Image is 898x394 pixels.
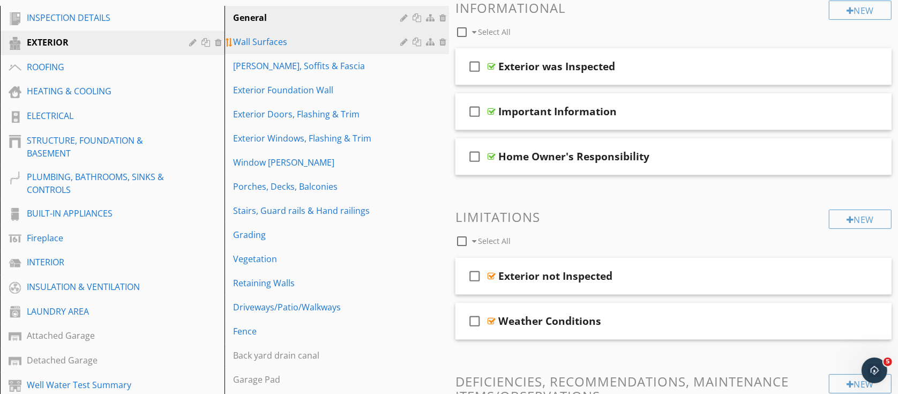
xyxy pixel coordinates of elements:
[466,144,483,169] i: check_box_outline_blank
[233,277,403,289] div: Retaining Walls
[27,256,174,269] div: INTERIOR
[27,61,174,73] div: ROOFING
[27,354,174,367] div: Detached Garage
[498,150,649,163] div: Home Owner's Responsibility
[455,1,892,15] h3: Informational
[233,11,403,24] div: General
[27,134,174,160] div: STRUCTURE, FOUNDATION & BASEMENT
[27,305,174,318] div: LAUNDRY AREA
[233,180,403,193] div: Porches, Decks, Balconies
[233,84,403,96] div: Exterior Foundation Wall
[233,60,403,72] div: [PERSON_NAME], Soffits & Fascia
[27,329,174,342] div: Attached Garage
[829,1,892,20] div: New
[233,373,403,386] div: Garage Pad
[862,358,887,383] iframe: Intercom live chat
[27,11,174,24] div: INSPECTION DETAILS
[466,99,483,124] i: check_box_outline_blank
[27,36,174,49] div: EXTERIOR
[498,270,612,283] div: Exterior not Inspected
[498,60,615,73] div: Exterior was Inspected
[233,252,403,265] div: Vegetation
[27,280,174,293] div: INSULATION & VENTILATION
[233,301,403,314] div: Driveways/Patio/Walkways
[233,204,403,217] div: Stairs, Guard rails & Hand railings
[466,308,483,334] i: check_box_outline_blank
[27,378,174,391] div: Well Water Test Summary
[233,156,403,169] div: Window [PERSON_NAME]
[233,132,403,145] div: Exterior Windows, Flashing & Trim
[27,207,174,220] div: BUILT-IN APPLIANCES
[478,27,511,37] span: Select All
[233,349,403,362] div: Back yard drain canal
[455,210,892,224] h3: Limitations
[27,85,174,98] div: HEATING & COOLING
[498,105,617,118] div: Important Information
[27,170,174,196] div: PLUMBING, BATHROOMS, SINKS & CONTROLS
[829,374,892,393] div: New
[884,358,892,366] span: 5
[233,228,403,241] div: Grading
[466,54,483,79] i: check_box_outline_blank
[27,232,174,244] div: Fireplace
[829,210,892,229] div: New
[478,236,511,246] span: Select All
[27,109,174,122] div: ELECTRICAL
[233,108,403,121] div: Exterior Doors, Flashing & Trim
[498,315,601,328] div: Weather Conditions
[233,35,403,48] div: Wall Surfaces
[233,325,403,338] div: Fence
[466,263,483,289] i: check_box_outline_blank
